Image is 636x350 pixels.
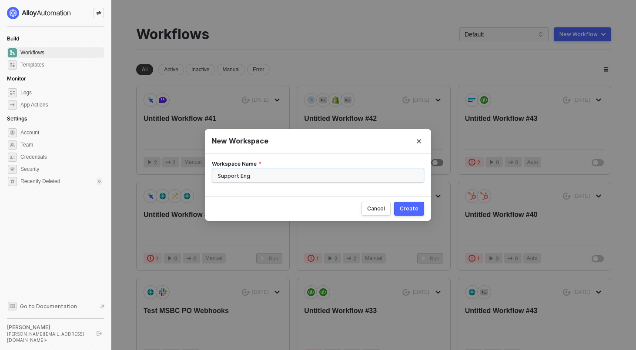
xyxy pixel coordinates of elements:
button: Close [407,129,431,153]
div: New Workspace [212,137,424,146]
button: Cancel [362,202,391,216]
input: Workspace Name [212,169,424,183]
label: Workspace Name [212,160,262,167]
div: Create [400,205,418,212]
div: Cancel [367,205,385,212]
button: Create [394,202,424,216]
